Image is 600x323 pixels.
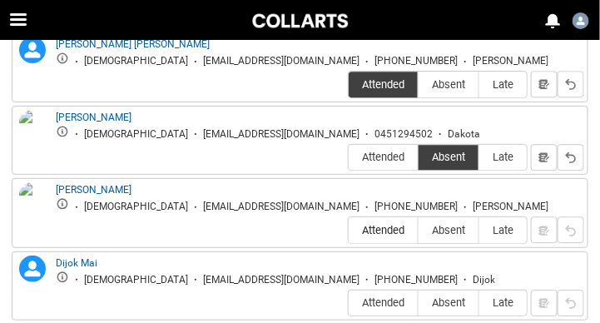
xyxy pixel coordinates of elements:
div: [PHONE_NUMBER] [374,55,458,67]
span: Attended [349,78,418,91]
div: [DEMOGRAPHIC_DATA] [84,128,188,141]
div: [PERSON_NAME] [473,201,548,213]
button: Reset [558,290,584,316]
span: Late [479,224,527,236]
img: Daniel Muggli [19,182,46,219]
span: Late [479,78,527,91]
span: Late [479,296,527,309]
div: [EMAIL_ADDRESS][DOMAIN_NAME] [203,274,360,286]
lightning-icon: Dijok Mai [19,256,46,282]
div: Dakota [448,128,480,141]
a: Dijok Mai [56,257,97,269]
lightning-icon: Cooper Eason [19,37,46,63]
span: Absent [419,296,479,309]
a: [PERSON_NAME] [PERSON_NAME] [56,38,210,50]
div: [DEMOGRAPHIC_DATA] [84,201,188,213]
div: [PERSON_NAME] [473,55,548,67]
img: Faculty.aharding [573,12,589,29]
span: Attended [349,296,418,309]
button: Notes [531,71,558,97]
button: Notes [531,144,558,171]
span: Late [479,151,527,163]
span: Absent [419,151,479,163]
button: Reset [558,71,584,97]
a: [PERSON_NAME] [56,184,131,196]
span: Absent [419,78,479,91]
div: [DEMOGRAPHIC_DATA] [84,55,188,67]
img: Dakota Fick [19,110,46,147]
div: [EMAIL_ADDRESS][DOMAIN_NAME] [203,128,360,141]
div: [PHONE_NUMBER] [374,274,458,286]
div: [EMAIL_ADDRESS][DOMAIN_NAME] [203,55,360,67]
a: [PERSON_NAME] [56,112,131,123]
div: [DEMOGRAPHIC_DATA] [84,274,188,286]
div: [PHONE_NUMBER] [374,201,458,213]
button: Reset [558,216,584,243]
span: Attended [349,151,418,163]
div: 0451294502 [374,128,433,141]
div: Dijok [473,274,495,286]
div: [EMAIL_ADDRESS][DOMAIN_NAME] [203,201,360,213]
button: Reset [558,144,584,171]
span: Absent [419,224,479,236]
span: Attended [349,224,418,236]
button: User Profile Faculty.aharding [572,6,590,32]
